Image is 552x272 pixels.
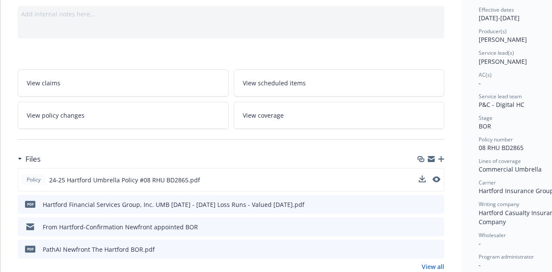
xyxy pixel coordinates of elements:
span: Lines of coverage [479,157,521,165]
button: preview file [433,175,440,184]
span: Program administrator [479,253,534,260]
div: From Hartford-Confirmation Newfront appointed BOR [43,222,198,231]
span: View scheduled items [243,78,306,88]
span: Service lead(s) [479,49,514,56]
span: Effective dates [479,6,514,13]
div: PathAI Newfront The Hartford BOR.pdf [43,245,155,254]
span: 08 RHU BD2865 [479,144,524,152]
span: Producer(s) [479,28,507,35]
span: View claims [27,78,60,88]
span: [PERSON_NAME] [479,35,527,44]
span: 24-25 Hartford Umbrella Policy #08 RHU BD2865.pdf [49,175,200,184]
button: preview file [433,200,441,209]
span: Writing company [479,200,519,208]
a: View scheduled items [234,69,445,97]
button: preview file [433,176,440,182]
span: Service lead team [479,93,522,100]
span: - [479,239,481,247]
button: preview file [433,222,441,231]
span: pdf [25,246,35,252]
button: preview file [433,245,441,254]
span: Policy number [479,136,513,143]
span: View coverage [243,111,284,120]
div: Add internal notes here... [21,9,441,19]
button: download file [419,175,426,184]
button: download file [419,200,426,209]
span: Wholesaler [479,231,506,239]
h3: Files [25,153,41,165]
span: View policy changes [27,111,85,120]
span: - [479,79,481,87]
span: Policy [25,176,42,184]
span: pdf [25,201,35,207]
span: [PERSON_NAME] [479,57,527,66]
a: View coverage [234,102,445,129]
a: View claims [18,69,229,97]
span: AC(s) [479,71,492,78]
button: download file [419,222,426,231]
span: - [479,261,481,269]
div: Files [18,153,41,165]
span: Carrier [479,179,496,186]
div: Hartford Financial Services Group, Inc. UMB [DATE] - [DATE] Loss Runs - Valued [DATE].pdf [43,200,304,209]
button: download file [419,245,426,254]
a: View policy changes [18,102,229,129]
span: Stage [479,114,492,122]
span: BOR [479,122,491,130]
a: View all [422,262,444,271]
button: download file [419,175,426,182]
span: P&C - Digital HC [479,100,524,109]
